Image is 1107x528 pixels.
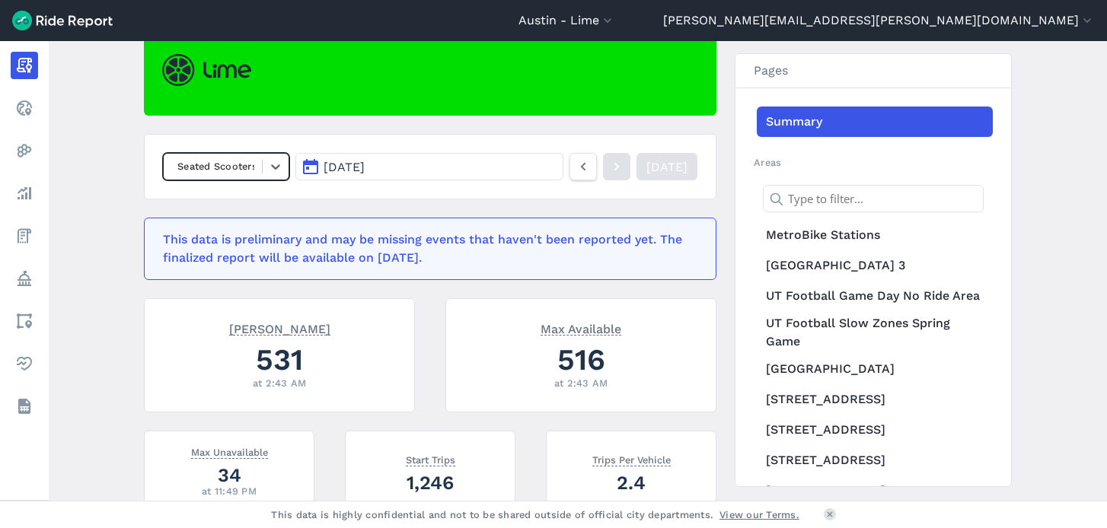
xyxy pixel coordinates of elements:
[763,185,984,212] input: Type to filter...
[11,222,38,250] a: Fees
[11,52,38,79] a: Report
[757,476,993,506] a: [STREET_ADDRESS]
[11,137,38,164] a: Heatmaps
[719,507,799,522] a: View our Terms.
[12,11,113,30] img: Ride Report
[565,469,697,496] div: 2.4
[464,339,697,380] div: 516
[163,376,396,390] div: at 2:43 AM
[757,220,993,250] a: MetroBike Stations
[295,153,563,180] button: [DATE]
[518,11,615,30] button: Austin - Lime
[541,320,621,336] span: Max Available
[663,11,1095,30] button: [PERSON_NAME][EMAIL_ADDRESS][PERSON_NAME][DOMAIN_NAME]
[636,153,697,180] a: [DATE]
[11,94,38,122] a: Realtime
[757,354,993,384] a: [GEOGRAPHIC_DATA]
[11,393,38,420] a: Datasets
[191,444,268,459] span: Max Unavailable
[754,155,993,170] h2: Areas
[406,451,455,466] span: Start Trips
[364,469,496,496] div: 1,246
[464,376,697,390] div: at 2:43 AM
[757,250,993,281] a: [GEOGRAPHIC_DATA] 3
[11,180,38,207] a: Analyze
[11,307,38,335] a: Areas
[757,281,993,311] a: UT Football Game Day No Ride Area
[11,350,38,377] a: Health
[324,160,365,174] span: [DATE]
[757,384,993,415] a: [STREET_ADDRESS]
[735,54,1011,88] h3: Pages
[592,451,671,466] span: Trips Per Vehicle
[11,265,38,292] a: Policy
[757,107,993,137] a: Summary
[162,54,251,86] img: Lime
[229,320,330,336] span: [PERSON_NAME]
[757,415,993,445] a: [STREET_ADDRESS]
[163,339,396,380] div: 531
[163,484,295,498] div: at 11:49 PM
[757,445,993,476] a: [STREET_ADDRESS]
[757,311,993,354] a: UT Football Slow Zones Spring Game
[163,462,295,488] div: 34
[163,231,688,267] div: This data is preliminary and may be missing events that haven't been reported yet. The finalized ...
